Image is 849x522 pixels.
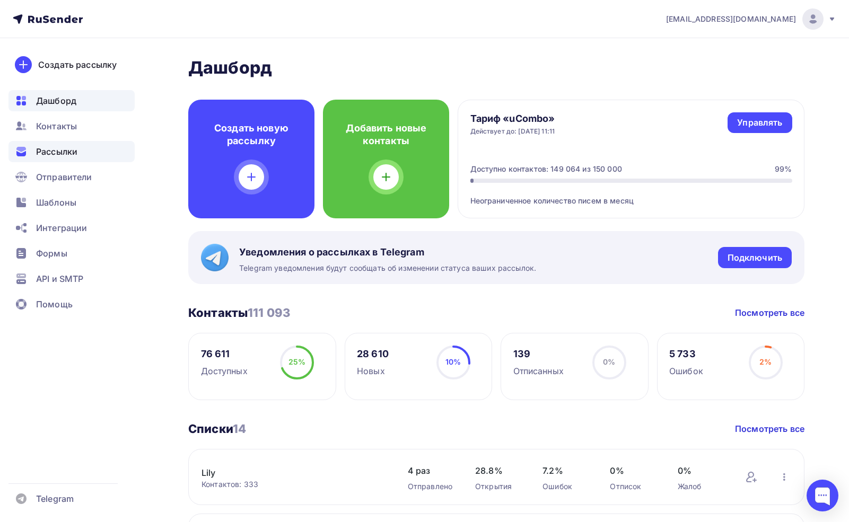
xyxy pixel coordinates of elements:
span: Telegram уведомления будут сообщать об изменении статуса ваших рассылок. [239,263,536,273]
span: Уведомления о рассылках в Telegram [239,246,536,259]
span: 0% [603,357,615,366]
span: 0% [610,464,656,477]
span: [EMAIL_ADDRESS][DOMAIN_NAME] [666,14,796,24]
div: 99% [775,164,792,174]
span: Интеграции [36,222,87,234]
div: Контактов: 333 [202,479,387,490]
span: Telegram [36,492,74,505]
div: Управлять [737,117,782,129]
div: Ошибок [542,481,589,492]
a: Lily [202,466,382,479]
div: 76 611 [201,348,248,360]
a: Посмотреть все [735,422,804,435]
div: Доступных [201,365,248,377]
div: 139 [513,348,564,360]
h4: Добавить новые контакты [340,122,432,147]
span: 0% [678,464,724,477]
div: Отправлено [408,481,454,492]
h3: Списки [188,421,246,436]
a: Контакты [8,116,135,137]
div: Неограниченное количество писем в месяц [470,183,792,206]
span: Отправители [36,171,92,183]
div: Открытия [475,481,521,492]
a: Шаблоны [8,192,135,213]
div: Доступно контактов: 149 064 из 150 000 [470,164,622,174]
span: Формы [36,247,67,260]
div: Действует до: [DATE] 11:11 [470,127,555,136]
span: 7.2% [542,464,589,477]
span: 25% [288,357,305,366]
span: 111 093 [248,306,290,320]
span: Рассылки [36,145,77,158]
span: 2% [759,357,772,366]
a: [EMAIL_ADDRESS][DOMAIN_NAME] [666,8,836,30]
div: Ошибок [669,365,703,377]
h3: Контакты [188,305,290,320]
h4: Создать новую рассылку [205,122,297,147]
h4: Тариф «uCombo» [470,112,555,125]
a: Дашборд [8,90,135,111]
div: Отписок [610,481,656,492]
div: Подключить [728,252,782,264]
span: Шаблоны [36,196,76,209]
div: Отписанных [513,365,564,377]
div: 28 610 [357,348,389,360]
div: Создать рассылку [38,58,117,71]
div: 5 733 [669,348,703,360]
span: Дашборд [36,94,76,107]
a: Формы [8,243,135,264]
span: 14 [233,422,246,436]
div: Жалоб [678,481,724,492]
span: Контакты [36,120,77,132]
span: 28.8% [475,464,521,477]
h2: Дашборд [188,57,804,78]
a: Посмотреть все [735,306,804,319]
span: API и SMTP [36,272,83,285]
span: 10% [445,357,461,366]
a: Отправители [8,166,135,188]
div: Новых [357,365,389,377]
span: Помощь [36,298,73,311]
span: 4 раз [408,464,454,477]
a: Рассылки [8,141,135,162]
